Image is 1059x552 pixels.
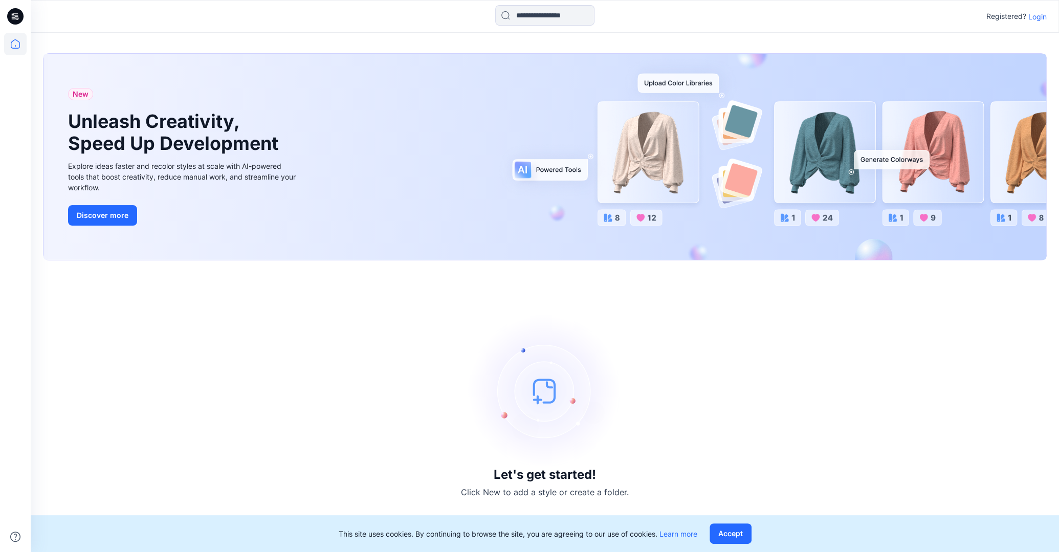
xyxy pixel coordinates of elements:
[659,529,697,538] a: Learn more
[986,10,1026,23] p: Registered?
[73,88,89,100] span: New
[468,314,622,468] img: empty-state-image.svg
[1028,11,1047,22] p: Login
[68,161,298,193] div: Explore ideas faster and recolor styles at scale with AI-powered tools that boost creativity, red...
[710,523,752,544] button: Accept
[68,205,137,226] button: Discover more
[494,468,596,482] h3: Let's get started!
[461,486,629,498] p: Click New to add a style or create a folder.
[339,528,697,539] p: This site uses cookies. By continuing to browse the site, you are agreeing to our use of cookies.
[68,205,298,226] a: Discover more
[68,111,283,154] h1: Unleash Creativity, Speed Up Development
